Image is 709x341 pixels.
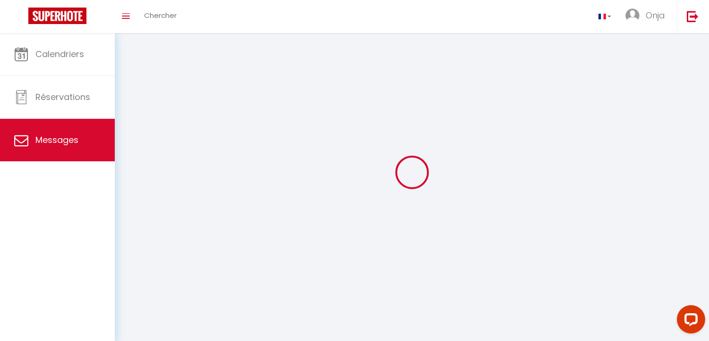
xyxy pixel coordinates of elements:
img: logout [687,10,699,22]
span: Chercher [144,10,177,20]
span: Messages [35,134,78,146]
img: Super Booking [28,8,86,24]
span: Onja [646,9,665,21]
span: Réservations [35,91,90,103]
iframe: LiveChat chat widget [669,301,709,341]
img: ... [625,8,640,23]
span: Calendriers [35,48,84,60]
